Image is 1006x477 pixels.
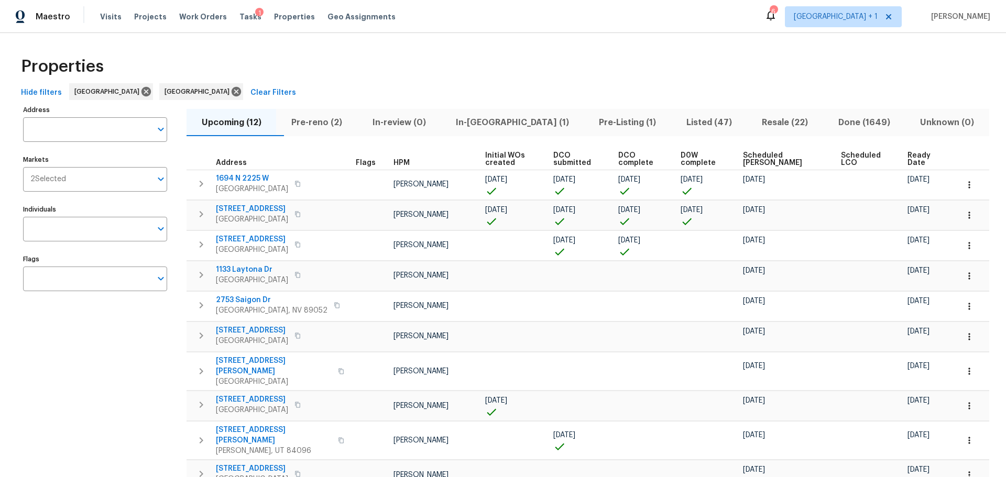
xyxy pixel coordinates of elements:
button: Open [154,122,168,137]
span: [PERSON_NAME] [393,368,449,375]
span: [PERSON_NAME] [393,402,449,409]
span: [STREET_ADDRESS][PERSON_NAME] [216,356,332,376]
span: Flags [356,159,376,167]
span: Maestro [36,12,70,22]
span: [GEOGRAPHIC_DATA] [216,336,288,346]
div: [GEOGRAPHIC_DATA] [159,83,243,100]
span: DCO complete [618,152,663,167]
button: Clear Filters [246,83,300,103]
span: [STREET_ADDRESS] [216,394,288,405]
span: [DATE] [743,206,765,214]
button: Hide filters [17,83,66,103]
span: Clear Filters [250,86,296,99]
span: [DATE] [485,397,507,404]
span: [GEOGRAPHIC_DATA] [216,214,288,225]
span: [DATE] [907,431,930,439]
span: Ready Date [907,152,941,167]
span: Listed (47) [677,115,740,130]
div: 6 [770,6,777,17]
span: [DATE] [907,237,930,244]
span: Pre-Listing (1) [591,115,665,130]
span: Address [216,159,247,167]
button: Open [154,221,168,236]
label: Address [23,107,167,113]
span: [PERSON_NAME] [393,302,449,309]
span: [DATE] [743,397,765,404]
span: [DATE] [553,431,575,439]
span: In-[GEOGRAPHIC_DATA] (1) [447,115,577,130]
span: [DATE] [553,176,575,183]
span: [DATE] [553,237,575,244]
span: D0W complete [681,152,725,167]
span: Visits [100,12,122,22]
button: Open [154,172,168,186]
span: [DATE] [907,397,930,404]
span: Scheduled [PERSON_NAME] [743,152,823,167]
div: 1 [255,8,264,18]
span: [DATE] [553,206,575,214]
span: [GEOGRAPHIC_DATA] [165,86,234,97]
span: [GEOGRAPHIC_DATA] [216,376,332,387]
span: [GEOGRAPHIC_DATA] + 1 [794,12,878,22]
span: Geo Assignments [327,12,396,22]
span: [DATE] [907,267,930,274]
span: Projects [134,12,167,22]
span: [STREET_ADDRESS] [216,204,288,214]
span: [PERSON_NAME] [393,332,449,340]
span: Work Orders [179,12,227,22]
span: [GEOGRAPHIC_DATA] [216,275,288,285]
button: Open [154,271,168,286]
span: [DATE] [907,466,930,473]
span: [PERSON_NAME] [393,272,449,279]
span: [DATE] [743,362,765,370]
span: [DATE] [485,176,507,183]
label: Markets [23,157,167,163]
span: Done (1649) [829,115,899,130]
span: 2 Selected [30,175,66,184]
span: [PERSON_NAME] [393,241,449,249]
span: [STREET_ADDRESS] [216,463,288,474]
span: [STREET_ADDRESS] [216,234,288,245]
span: [DATE] [743,267,765,274]
span: [GEOGRAPHIC_DATA] [216,184,288,194]
span: [DATE] [681,206,703,214]
span: Pre-reno (2) [282,115,351,130]
span: [DATE] [743,297,765,305]
span: In-review (0) [364,115,434,130]
span: [DATE] [907,328,930,335]
span: [DATE] [743,176,765,183]
span: [PERSON_NAME] [393,437,449,444]
span: 1133 Laytona Dr [216,264,288,275]
span: Properties [21,61,104,72]
span: [DATE] [485,206,507,214]
span: [PERSON_NAME] [393,181,449,188]
span: [DATE] [618,206,640,214]
span: [PERSON_NAME], UT 84096 [216,446,332,456]
span: Hide filters [21,86,62,99]
div: [GEOGRAPHIC_DATA] [69,83,153,100]
span: [DATE] [743,237,765,244]
span: Properties [274,12,315,22]
span: [STREET_ADDRESS][PERSON_NAME] [216,425,332,446]
span: [DATE] [618,237,640,244]
span: Upcoming (12) [193,115,270,130]
span: HPM [393,159,410,167]
span: [DATE] [743,466,765,473]
label: Individuals [23,206,167,213]
span: [DATE] [743,431,765,439]
span: [DATE] [907,206,930,214]
label: Flags [23,256,167,262]
span: DCO submitted [553,152,600,167]
span: Initial WOs created [485,152,536,167]
span: [GEOGRAPHIC_DATA] [216,245,288,255]
span: [DATE] [743,328,765,335]
span: [DATE] [907,362,930,370]
span: [DATE] [618,176,640,183]
span: [GEOGRAPHIC_DATA] [216,405,288,415]
span: [GEOGRAPHIC_DATA] [74,86,144,97]
span: 2753 Saigon Dr [216,295,327,305]
span: Tasks [239,13,261,20]
span: [PERSON_NAME] [393,211,449,218]
span: [PERSON_NAME] [927,12,990,22]
span: [STREET_ADDRESS] [216,325,288,336]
